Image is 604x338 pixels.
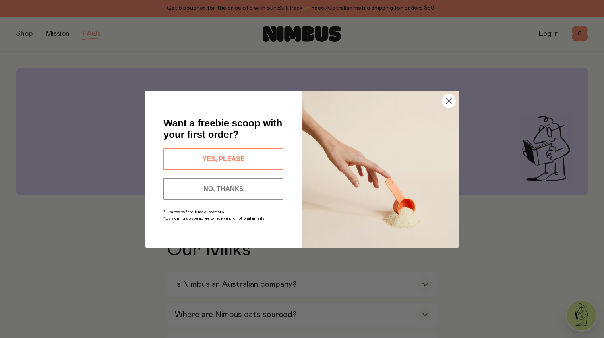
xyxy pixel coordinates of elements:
button: Close dialog [442,94,456,108]
span: Want a freebie scoop with your first order? [163,118,282,140]
img: c0d45117-8e62-4a02-9742-374a5db49d45.jpeg [302,91,459,248]
span: *Limited to first-time customers [163,210,224,214]
button: YES, PLEASE [163,148,283,170]
button: NO, THANKS [163,178,283,200]
span: *By signing up you agree to receive promotional emails [163,216,264,220]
